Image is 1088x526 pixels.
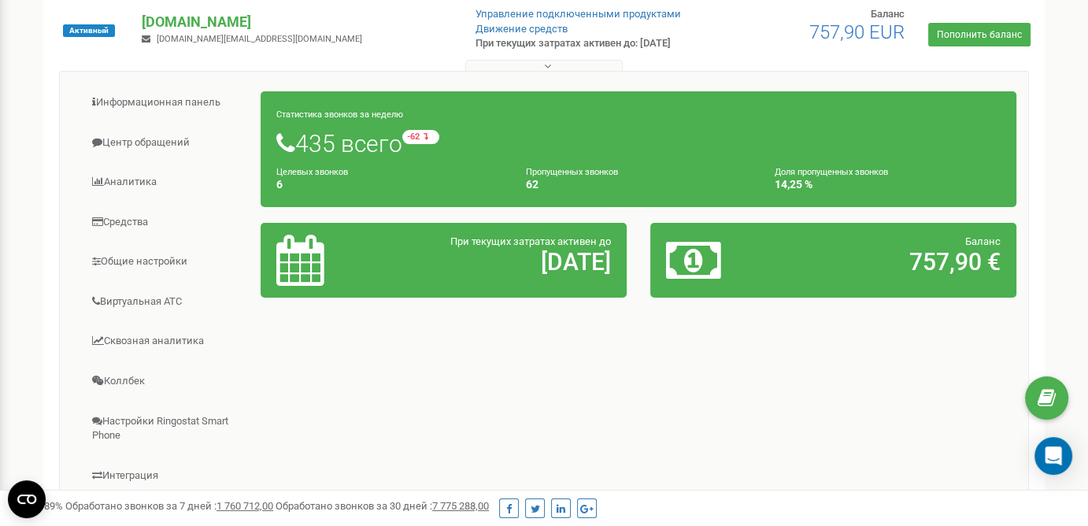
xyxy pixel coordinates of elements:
[276,109,403,120] small: Статистика звонков за неделю
[786,249,1001,275] h2: 757,90 €
[432,500,489,512] u: 7 775 288,00
[476,23,568,35] a: Движение средств
[72,124,261,162] a: Центр обращений
[8,480,46,518] button: Open CMP widget
[276,500,489,512] span: Обработано звонков за 30 дней :
[809,21,905,43] span: 757,90 EUR
[402,130,439,144] small: -62
[1034,437,1072,475] div: Open Intercom Messenger
[476,8,681,20] a: Управление подключенными продуктами
[72,457,261,495] a: Интеграция
[276,167,348,177] small: Целевых звонков
[775,167,888,177] small: Доля пропущенных звонков
[72,83,261,122] a: Информационная панель
[965,235,1001,247] span: Баланс
[450,235,611,247] span: При текущих затратах активен до
[526,179,752,191] h4: 62
[871,8,905,20] span: Баланс
[276,179,502,191] h4: 6
[396,249,611,275] h2: [DATE]
[72,243,261,281] a: Общие настройки
[928,23,1031,46] a: Пополнить баланс
[526,167,618,177] small: Пропущенных звонков
[72,322,261,361] a: Сквозная аналитика
[72,163,261,202] a: Аналитика
[157,34,362,44] span: [DOMAIN_NAME][EMAIL_ADDRESS][DOMAIN_NAME]
[63,24,115,37] span: Активный
[775,179,1001,191] h4: 14,25 %
[142,12,450,32] p: [DOMAIN_NAME]
[72,402,261,455] a: Настройки Ringostat Smart Phone
[72,362,261,401] a: Коллбек
[216,500,273,512] u: 1 760 712,00
[476,36,701,51] p: При текущих затратах активен до: [DATE]
[72,283,261,321] a: Виртуальная АТС
[276,130,1001,157] h1: 435 всего
[72,203,261,242] a: Средства
[65,500,273,512] span: Обработано звонков за 7 дней :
